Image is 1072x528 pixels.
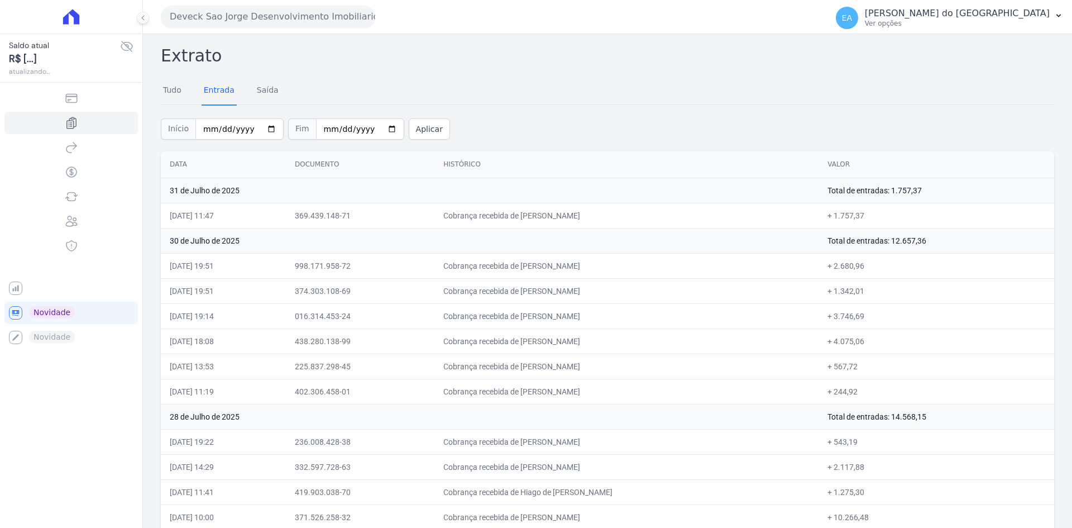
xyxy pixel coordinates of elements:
[434,329,819,354] td: Cobrança recebida de [PERSON_NAME]
[819,354,1054,379] td: + 567,72
[434,151,819,178] th: Histórico
[409,118,450,140] button: Aplicar
[161,228,819,253] td: 30 de Julho de 2025
[161,77,184,106] a: Tudo
[161,454,286,479] td: [DATE] 14:29
[161,118,195,140] span: Início
[161,379,286,404] td: [DATE] 11:19
[4,302,138,324] a: Novidade
[434,454,819,479] td: Cobrança recebida de [PERSON_NAME]
[819,454,1054,479] td: + 2.117,88
[819,178,1054,203] td: Total de entradas: 1.757,37
[865,19,1050,28] p: Ver opções
[819,479,1054,505] td: + 1.275,30
[286,303,434,329] td: 016.314.453-24
[819,404,1054,429] td: Total de entradas: 14.568,15
[161,329,286,354] td: [DATE] 18:08
[286,278,434,303] td: 374.303.108-69
[819,329,1054,354] td: + 4.075,06
[9,51,120,66] span: R$ [...]
[161,278,286,303] td: [DATE] 19:51
[286,429,434,454] td: 236.008.428-38
[286,329,434,354] td: 438.280.138-99
[827,2,1072,34] button: EA [PERSON_NAME] do [GEOGRAPHIC_DATA] Ver opções
[819,278,1054,303] td: + 1.342,01
[9,87,133,349] nav: Sidebar
[842,14,852,22] span: EA
[161,253,286,278] td: [DATE] 19:51
[161,178,819,203] td: 31 de Julho de 2025
[29,306,75,318] span: Novidade
[819,429,1054,454] td: + 543,19
[9,40,120,51] span: Saldo atual
[161,404,819,429] td: 28 de Julho de 2025
[202,77,237,106] a: Entrada
[286,151,434,178] th: Documento
[286,354,434,379] td: 225.837.298-45
[161,43,1054,68] h2: Extrato
[9,66,120,77] span: atualizando...
[286,253,434,278] td: 998.171.958-72
[255,77,281,106] a: Saída
[434,278,819,303] td: Cobrança recebida de [PERSON_NAME]
[288,118,316,140] span: Fim
[434,429,819,454] td: Cobrança recebida de [PERSON_NAME]
[819,303,1054,329] td: + 3.746,69
[286,379,434,404] td: 402.306.458-01
[161,6,375,28] button: Deveck Sao Jorge Desenvolvimento Imobiliario SPE LTDA
[819,253,1054,278] td: + 2.680,96
[434,203,819,228] td: Cobrança recebida de [PERSON_NAME]
[161,479,286,505] td: [DATE] 11:41
[819,203,1054,228] td: + 1.757,37
[161,429,286,454] td: [DATE] 19:22
[434,303,819,329] td: Cobrança recebida de [PERSON_NAME]
[161,354,286,379] td: [DATE] 13:53
[819,228,1054,253] td: Total de entradas: 12.657,36
[286,454,434,479] td: 332.597.728-63
[161,203,286,228] td: [DATE] 11:47
[161,151,286,178] th: Data
[434,253,819,278] td: Cobrança recebida de [PERSON_NAME]
[286,479,434,505] td: 419.903.038-70
[819,151,1054,178] th: Valor
[819,379,1054,404] td: + 244,92
[434,354,819,379] td: Cobrança recebida de [PERSON_NAME]
[865,8,1050,19] p: [PERSON_NAME] do [GEOGRAPHIC_DATA]
[434,379,819,404] td: Cobrança recebida de [PERSON_NAME]
[286,203,434,228] td: 369.439.148-71
[434,479,819,505] td: Cobrança recebida de Hiago de [PERSON_NAME]
[161,303,286,329] td: [DATE] 19:14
